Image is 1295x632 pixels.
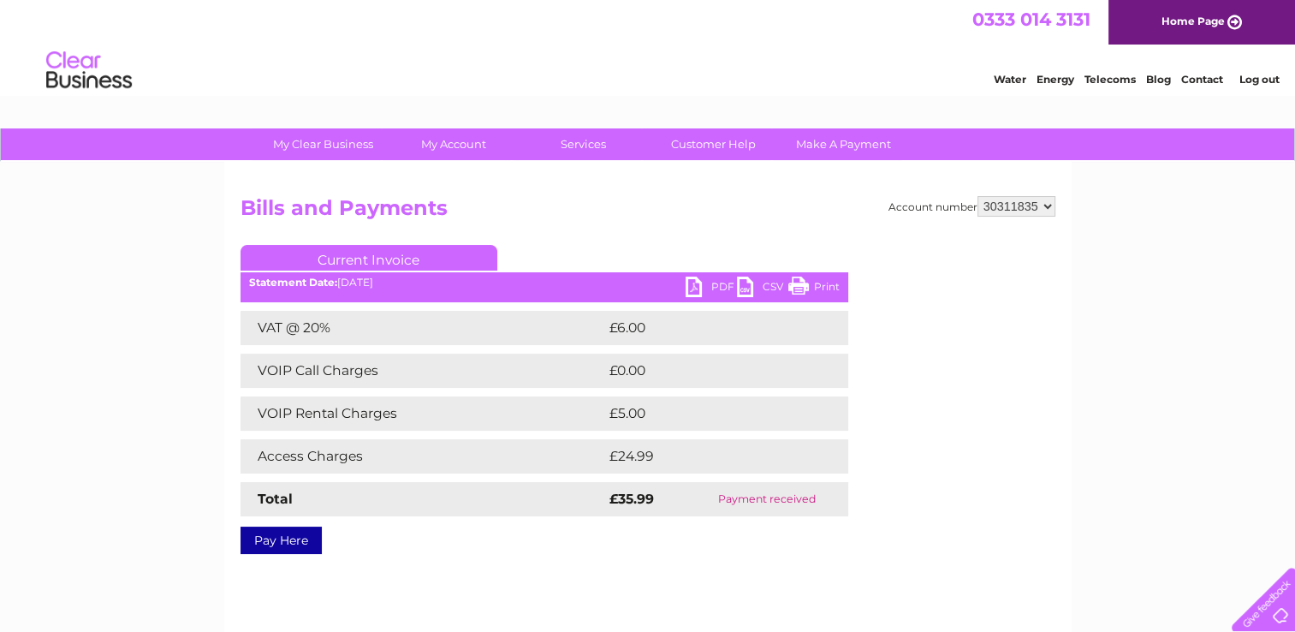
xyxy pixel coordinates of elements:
a: My Account [383,128,524,160]
td: Payment received [686,482,847,516]
a: 0333 014 3131 [972,9,1090,30]
td: VOIP Rental Charges [241,396,605,431]
a: CSV [737,277,788,301]
td: £0.00 [605,354,809,388]
a: Contact [1181,73,1223,86]
a: Services [513,128,654,160]
div: Account number [888,196,1055,217]
a: Print [788,277,840,301]
a: My Clear Business [252,128,394,160]
a: Telecoms [1084,73,1136,86]
img: logo.png [45,45,133,97]
a: Current Invoice [241,245,497,271]
div: Clear Business is a trading name of Verastar Limited (registered in [GEOGRAPHIC_DATA] No. 3667643... [244,9,1053,83]
a: Blog [1146,73,1171,86]
a: Energy [1037,73,1074,86]
td: £24.99 [605,439,815,474]
td: £6.00 [605,311,809,345]
b: Statement Date: [249,276,337,289]
td: VAT @ 20% [241,311,605,345]
a: Water [994,73,1026,86]
h2: Bills and Payments [241,196,1055,229]
a: Pay Here [241,527,322,554]
a: Log out [1239,73,1279,86]
td: £5.00 [605,396,809,431]
div: [DATE] [241,277,848,289]
td: VOIP Call Charges [241,354,605,388]
strong: £35.99 [609,491,654,507]
a: Make A Payment [773,128,914,160]
a: PDF [686,277,737,301]
strong: Total [258,491,293,507]
a: Customer Help [643,128,784,160]
td: Access Charges [241,439,605,474]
